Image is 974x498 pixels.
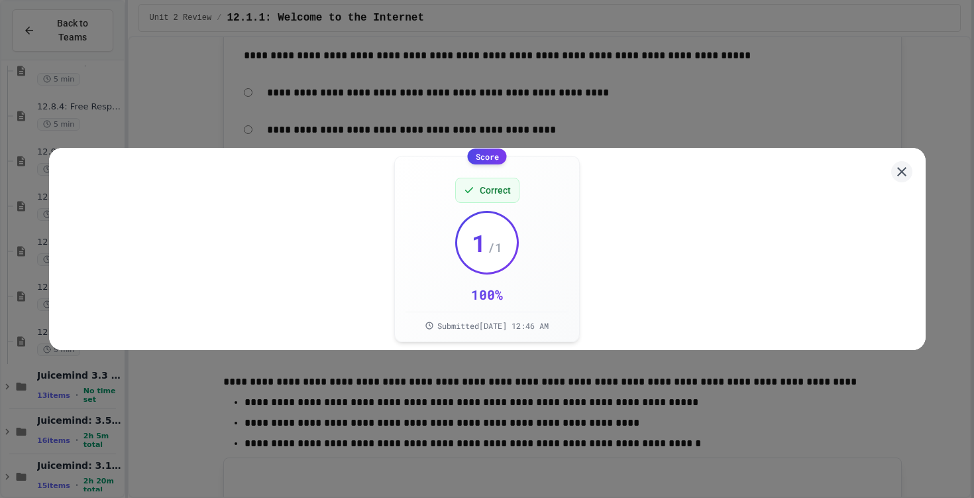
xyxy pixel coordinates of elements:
[437,320,549,331] span: Submitted [DATE] 12:46 AM
[472,229,486,256] span: 1
[480,184,511,197] span: Correct
[471,285,503,304] div: 100 %
[488,238,502,257] span: / 1
[468,149,507,164] div: Score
